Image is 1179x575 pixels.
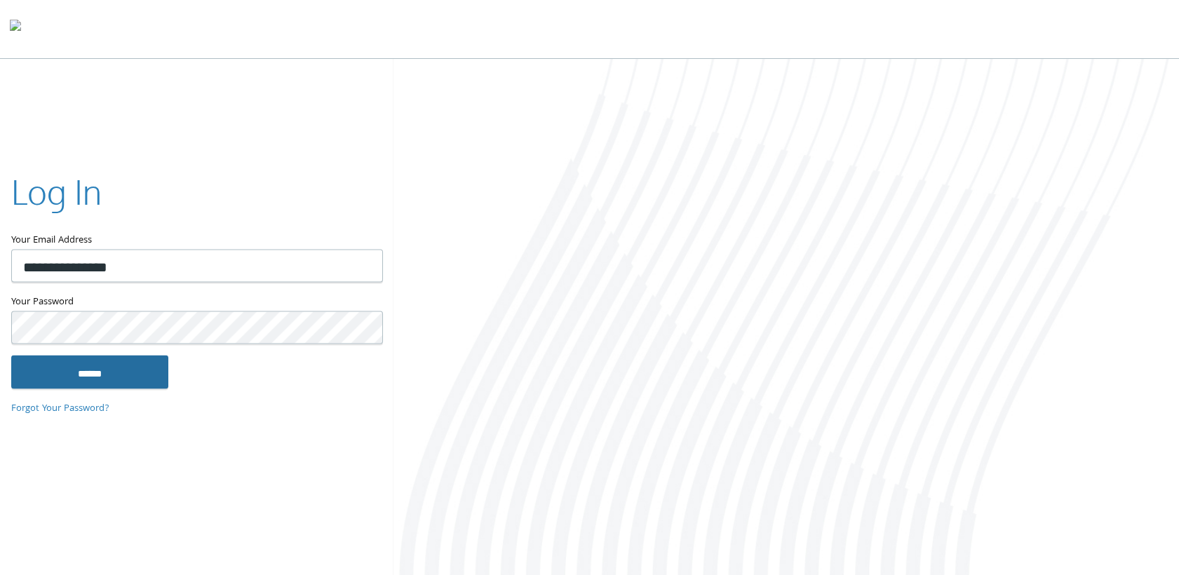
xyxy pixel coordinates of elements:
[355,257,372,274] keeper-lock: Open Keeper Popup
[11,168,102,215] h2: Log In
[10,15,21,43] img: todyl-logo-dark.svg
[11,401,109,417] a: Forgot Your Password?
[11,294,382,311] label: Your Password
[355,319,372,336] keeper-lock: Open Keeper Popup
